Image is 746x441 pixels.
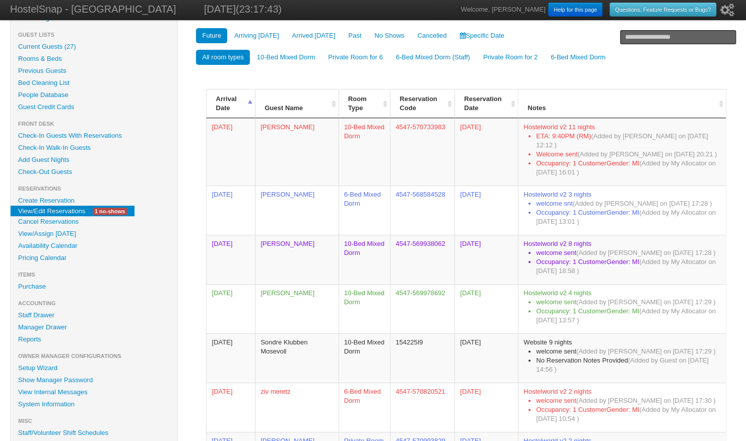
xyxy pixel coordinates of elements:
td: Hostelworld v2 8 nights [518,235,726,284]
li: Welcome sent [536,150,721,159]
a: All room types [196,50,249,65]
td: [PERSON_NAME] [255,118,338,186]
span: (Added by [PERSON_NAME] on [DATE] 20:21 ) [578,150,717,158]
a: Staff Drawer [11,309,177,321]
span: (Added by [PERSON_NAME] on [DATE] 17:30 ) [576,397,716,404]
a: No Shows [368,28,410,43]
span: 0:00 [212,289,232,297]
a: 6-Bed Mixed Dorm (Staff) [390,50,476,65]
span: 5:00 [212,338,232,346]
li: Misc [11,415,177,427]
a: Add Guest Nights [11,154,177,166]
td: Hostelworld v2 11 nights [518,118,726,186]
li: Owner Manager Configurations [11,350,177,362]
a: Check-Out Guests [11,166,177,178]
td: [DATE] [454,333,518,383]
a: Rooms & Beds [11,53,177,65]
a: Check-In Guests With Reservations [11,130,177,142]
li: Accounting [11,297,177,309]
li: welcome sent [536,396,721,405]
td: [DATE] [454,383,518,432]
span: (Added by [PERSON_NAME] on [DATE] 17:28 ) [573,200,712,207]
a: Show Manager Password [11,374,177,386]
a: Previous Guests [11,65,177,77]
a: Help for this page [548,3,602,17]
span: (Added by [PERSON_NAME] on [DATE] 12:12 ) [536,132,708,149]
a: Availability Calendar [11,240,177,252]
td: Website 9 nights [518,333,726,383]
th: Room Type: activate to sort column ascending [338,90,390,118]
span: 0:00 [212,191,232,198]
li: Front Desk [11,118,177,130]
th: Arrival Date: activate to sort column descending [206,90,255,118]
a: Arriving [DATE] [228,28,285,43]
span: (Added by [PERSON_NAME] on [DATE] 17:29 ) [576,347,716,355]
td: [DATE] [454,235,518,284]
span: 1 no-shows [93,208,127,215]
li: ETA: 9:40PM (RM) [536,132,721,150]
td: 4547-570733983 [390,118,454,186]
li: welcome sent [536,298,721,307]
td: 6-Bed Mixed Dorm [338,383,390,432]
td: 4547-570820521 [390,383,454,432]
a: Purchase [11,281,177,293]
td: 10-Bed Mixed Dorm [338,235,390,284]
a: Arrived [DATE] [286,28,342,43]
a: Cancel Reservations [11,216,177,228]
td: 154225I9 [390,333,454,383]
li: Reservations [11,183,177,195]
td: 4547-569978692 [390,284,454,333]
a: Specific Date [453,28,510,43]
td: 4547-568584528 [390,186,454,235]
a: Manager Drawer [11,321,177,333]
td: Sondre Klubben Mosevoll [255,333,338,383]
td: [PERSON_NAME] [255,235,338,284]
li: No Reservation Notes Provided [536,356,721,374]
a: Pricing Calendar [11,252,177,264]
td: 6-Bed Mixed Dorm [338,186,390,235]
th: Reservation Code: activate to sort column ascending [390,90,454,118]
a: View Internal Messages [11,386,177,398]
li: welcome sent [536,248,721,257]
a: Create Reservation [11,195,177,207]
a: Private Room for 2 [477,50,544,65]
a: People Database [11,89,177,101]
span: 0:00 [212,240,232,247]
th: Guest Name: activate to sort column ascending [255,90,338,118]
a: Private Room for 6 [322,50,388,65]
a: Future [196,28,227,43]
span: (Added by [PERSON_NAME] on [DATE] 17:28 ) [576,249,716,256]
a: 10-Bed Mixed Dorm [251,50,321,65]
li: Guest Lists [11,29,177,41]
a: 6-Bed Mixed Dorm [545,50,611,65]
td: Hostelworld v2 2 nights [518,383,726,432]
a: Guest Credit Cards [11,101,177,113]
li: Occupancy: 1 CustomerGender: MI [536,159,721,177]
a: Reports [11,333,177,345]
td: Hostelworld v2 4 nights [518,284,726,333]
a: Check-In Walk-In Guests [11,142,177,154]
td: ziv meretz [255,383,338,432]
a: View/Assign [DATE] [11,228,177,240]
a: Bed Cleaning List [11,77,177,89]
li: Occupancy: 1 CustomerGender: MI [536,208,721,226]
a: Past [342,28,367,43]
td: 10-Bed Mixed Dorm [338,284,390,333]
li: Occupancy: 1 CustomerGender: MI [536,405,721,423]
a: View/Edit Reservations [11,206,93,216]
a: Cancelled [412,28,453,43]
a: System Information [11,398,177,410]
td: [DATE] [454,186,518,235]
a: Current Guests (27) [11,41,177,53]
th: Notes: activate to sort column ascending [518,90,726,118]
li: welcome sent [536,347,721,356]
li: Occupancy: 1 CustomerGender: MI [536,257,721,276]
span: (Added by [PERSON_NAME] on [DATE] 17:29 ) [576,298,716,306]
span: (23:17:43) [236,4,282,15]
span: 23:00 [212,123,232,131]
th: Reservation Date: activate to sort column ascending [454,90,518,118]
td: Hostelworld v2 3 nights [518,186,726,235]
li: Items [11,269,177,281]
a: Questions, Feature Requests or Bugs? [609,3,716,17]
td: 10-Bed Mixed Dorm [338,333,390,383]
